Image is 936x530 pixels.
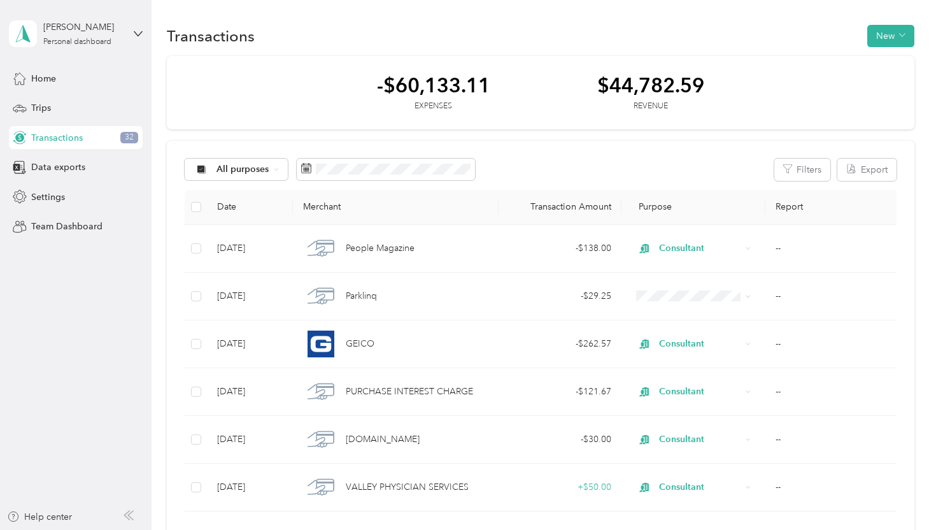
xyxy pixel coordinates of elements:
span: GEICO [346,337,374,351]
span: Transactions [31,131,83,145]
img: GEICO [308,331,334,357]
button: Filters [774,159,830,181]
span: [DOMAIN_NAME] [346,433,420,447]
div: Expenses [377,101,490,112]
h1: Transactions [167,29,255,43]
td: -- [765,225,902,273]
td: -- [765,464,902,512]
span: People Magazine [346,241,415,255]
div: [PERSON_NAME] [43,20,123,34]
td: -- [765,416,902,464]
td: [DATE] [207,273,293,320]
td: -- [765,320,902,368]
span: Home [31,72,56,85]
td: [DATE] [207,320,293,368]
td: -- [765,273,902,320]
span: Team Dashboard [31,220,103,233]
img: Recreation.gov [308,426,334,453]
div: - $29.25 [509,289,612,303]
img: People Magazine [308,235,334,262]
div: $44,782.59 [597,74,704,96]
td: [DATE] [207,464,293,512]
th: Transaction Amount [499,190,622,225]
span: Data exports [31,161,85,174]
th: Report [765,190,902,225]
td: [DATE] [207,225,293,273]
span: VALLEY PHYSICIAN SERVICES [346,480,469,494]
div: + $50.00 [509,480,612,494]
th: Date [207,190,293,225]
div: - $262.57 [509,337,612,351]
button: Export [837,159,897,181]
img: Parklinq [308,283,334,310]
div: -$60,133.11 [377,74,490,96]
td: [DATE] [207,368,293,416]
button: Help center [7,510,72,524]
span: Consultant [659,241,741,255]
span: Settings [31,190,65,204]
span: Consultant [659,337,741,351]
iframe: Everlance-gr Chat Button Frame [865,459,936,530]
span: All purposes [216,165,269,174]
td: [DATE] [207,416,293,464]
div: - $138.00 [509,241,612,255]
span: 32 [120,132,138,143]
td: -- [765,368,902,416]
img: PURCHASE INTEREST CHARGE [308,378,334,405]
div: - $30.00 [509,433,612,447]
span: Consultant [659,385,741,399]
span: Parklinq [346,289,377,303]
span: Consultant [659,433,741,447]
div: - $121.67 [509,385,612,399]
span: Purpose [632,201,672,212]
th: Merchant [293,190,499,225]
span: PURCHASE INTEREST CHARGE [346,385,473,399]
img: VALLEY PHYSICIAN SERVICES [308,474,334,501]
span: Trips [31,101,51,115]
button: New [867,25,914,47]
span: Consultant [659,480,741,494]
div: Personal dashboard [43,38,111,46]
div: Revenue [597,101,704,112]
